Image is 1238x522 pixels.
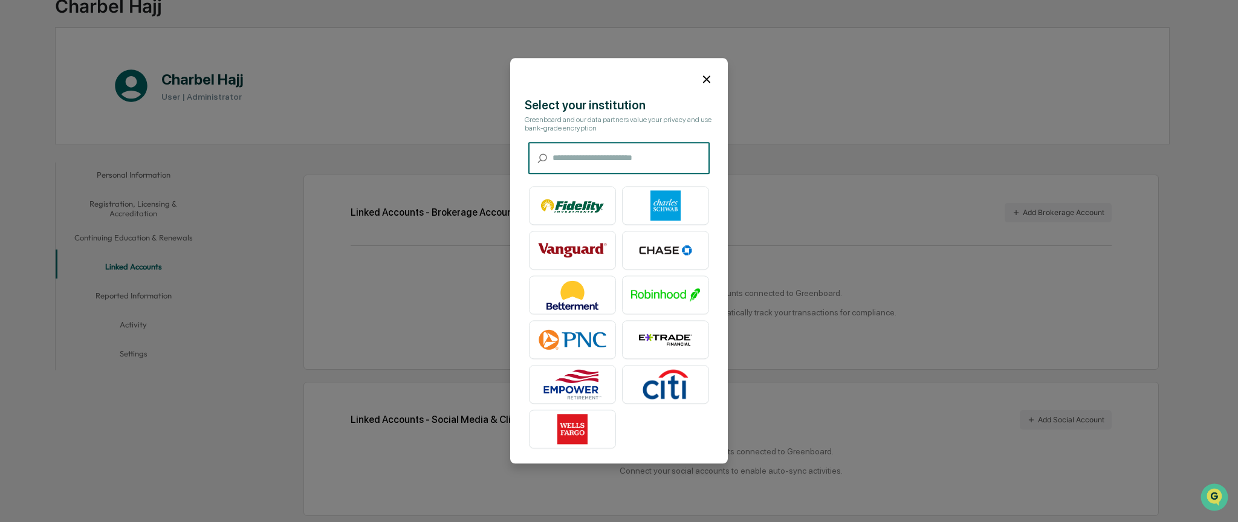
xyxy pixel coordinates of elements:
div: Start new chat [41,92,198,105]
a: Powered byPylon [85,204,146,214]
img: Fidelity Investments [538,191,607,221]
div: 🗄️ [88,153,97,163]
a: 🖐️Preclearance [7,147,83,169]
img: PNC [538,325,607,355]
span: Attestations [100,152,150,164]
img: Charles Schwab [631,191,700,221]
img: Chase [631,236,700,266]
div: 🖐️ [12,153,22,163]
span: Preclearance [24,152,78,164]
img: Betterment [538,280,607,311]
p: How can we help? [12,25,220,45]
img: Citibank [631,370,700,400]
img: Robinhood [631,280,700,311]
img: E*TRADE [631,325,700,355]
img: Vanguard [538,236,607,266]
span: Data Lookup [24,175,76,187]
button: Start new chat [206,96,220,111]
div: 🔎 [12,176,22,186]
img: 1746055101610-c473b297-6a78-478c-a979-82029cc54cd1 [12,92,34,114]
a: 🗄️Attestations [83,147,155,169]
div: Select your institution [525,98,713,113]
div: Greenboard and our data partners value your privacy and use bank-grade encryption [525,116,713,133]
img: Empower Retirement [538,370,607,400]
a: 🔎Data Lookup [7,170,81,192]
span: Pylon [120,205,146,214]
div: We're available if you need us! [41,105,153,114]
iframe: Open customer support [1199,482,1232,515]
img: Wells Fargo [538,414,607,445]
